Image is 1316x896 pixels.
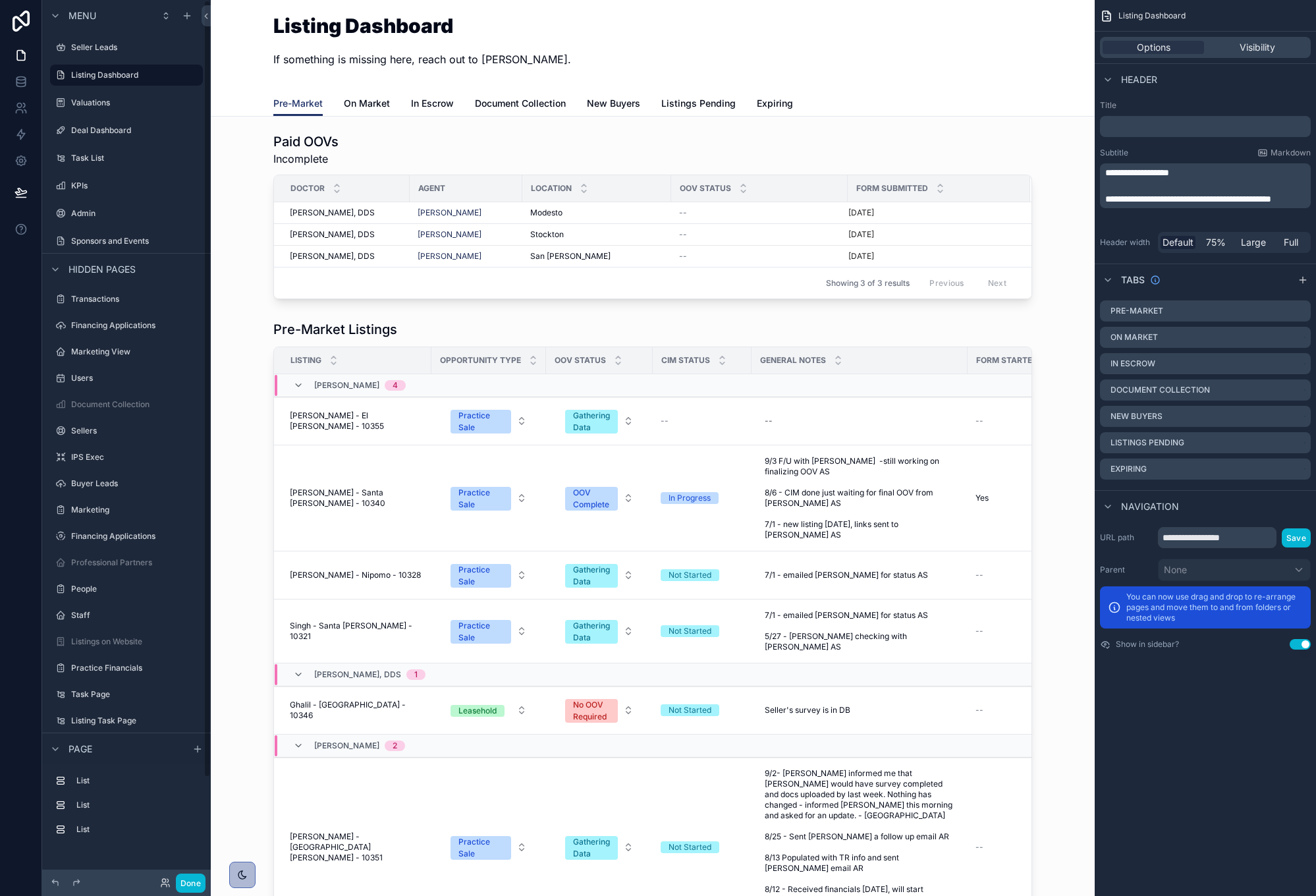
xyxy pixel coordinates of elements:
span: 75% [1206,236,1226,249]
button: Save [1282,528,1311,547]
span: Tabs [1121,273,1145,287]
label: List [76,824,198,835]
span: On Market [344,97,390,110]
a: Deal Dashboard [50,120,203,141]
a: Seller Leads [50,37,203,58]
label: Financing Applications [71,531,200,542]
a: Valuations [50,92,203,113]
span: Form Started? [976,355,1043,366]
a: Marketing [50,499,203,520]
a: People [50,578,203,600]
label: Marketing View [71,347,200,357]
span: Markdown [1271,148,1311,158]
a: Pre-Market [273,92,323,117]
span: CIM Status [661,355,710,366]
label: Users [71,373,200,383]
p: If something is missing here, reach out to [PERSON_NAME]. [273,51,571,67]
span: Listings Pending [661,97,736,110]
a: Task Page [50,684,203,705]
span: OOV Status [680,183,731,194]
a: Task List [50,148,203,169]
span: Hidden pages [69,263,136,276]
span: None [1164,563,1187,576]
span: In Escrow [411,97,454,110]
label: List [76,800,198,810]
a: Financing Applications [50,526,203,547]
span: OOV Status [555,355,606,366]
label: List [76,775,198,786]
p: You can now use drag and drop to re-arrange pages and move them to and from folders or nested views [1126,592,1303,623]
span: Navigation [1121,500,1179,513]
label: Admin [71,208,200,219]
label: Document Collection [71,399,200,410]
span: Listing [290,355,321,366]
a: Listings Pending [661,92,736,118]
label: Deal Dashboard [71,125,200,136]
a: Professional Partners [50,552,203,573]
label: In Escrow [1110,358,1155,369]
a: Expiring [757,92,793,118]
a: On Market [344,92,390,118]
label: On Market [1110,332,1158,343]
label: New Buyers [1110,411,1163,422]
span: Opportunity Type [440,355,521,366]
label: Professional Partners [71,557,200,568]
button: Done [176,874,206,893]
label: Buyer Leads [71,478,200,489]
label: Listing Task Page [71,715,200,726]
h1: Listing Dashboard [273,16,571,36]
label: Pre-Market [1110,306,1163,316]
label: Parent [1100,565,1153,575]
a: Admin [50,203,203,224]
label: Title [1100,100,1311,111]
label: Staff [71,610,200,621]
a: Document Collection [475,92,566,118]
a: Practice Financials [50,658,203,679]
div: scrollable content [42,764,211,853]
div: 4 [393,380,398,391]
label: Show in sidebar? [1116,639,1179,650]
span: Large [1241,236,1266,249]
label: Marketing [71,505,200,515]
label: Sellers [71,426,200,436]
span: Header [1121,73,1157,86]
label: Financing Applications [71,320,200,331]
label: Header width [1100,237,1153,248]
a: Financing Applications [50,315,203,336]
a: Markdown [1257,148,1311,158]
label: Listings Pending [1110,437,1184,448]
label: Practice Financials [71,663,200,673]
span: Document Collection [475,97,566,110]
span: New Buyers [587,97,640,110]
label: Seller Leads [71,42,200,53]
label: Valuations [71,98,200,108]
a: Users [50,368,203,389]
span: Options [1137,41,1170,54]
a: Listings on Website [50,631,203,652]
span: Page [69,742,92,756]
label: Subtitle [1100,148,1128,158]
div: 2 [393,741,397,751]
span: Menu [69,9,96,22]
a: New Buyers [587,92,640,118]
span: Showing 3 of 3 results [826,278,910,289]
label: Sponsors and Events [71,236,200,246]
span: Listing Dashboard [1118,11,1186,21]
a: Listing Dashboard [50,65,203,86]
span: Doctor [290,183,325,194]
span: Pre-Market [273,97,323,110]
span: Form Submitted [856,183,928,194]
label: Listings on Website [71,636,200,647]
label: Task Page [71,689,200,700]
label: Task List [71,153,200,163]
span: Full [1284,236,1298,249]
a: Marketing View [50,341,203,362]
a: KPIs [50,175,203,196]
span: Agent [418,183,445,194]
span: Expiring [757,97,793,110]
label: People [71,584,200,594]
div: scrollable content [1100,116,1311,137]
span: Visibility [1240,41,1275,54]
div: 1 [414,669,418,680]
label: Listing Dashboard [71,70,195,80]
